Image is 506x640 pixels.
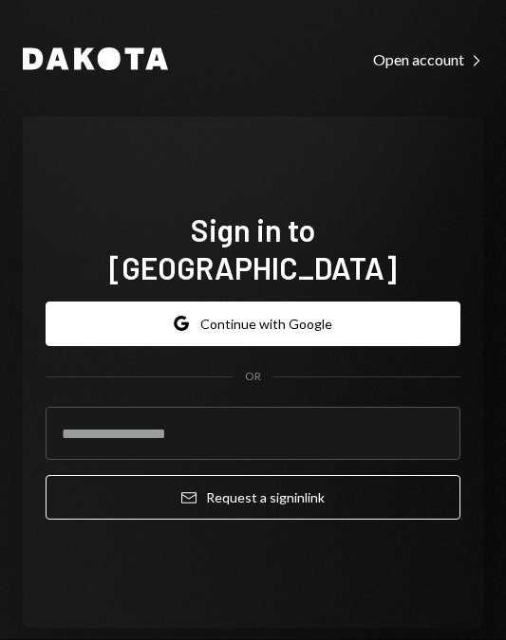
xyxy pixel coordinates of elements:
button: Request a signinlink [46,475,460,520]
h1: Sign in to [GEOGRAPHIC_DATA] [46,210,460,286]
a: Open account [373,48,483,69]
div: Open account [373,50,483,69]
button: Continue with Google [46,302,460,346]
div: OR [245,369,261,385]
